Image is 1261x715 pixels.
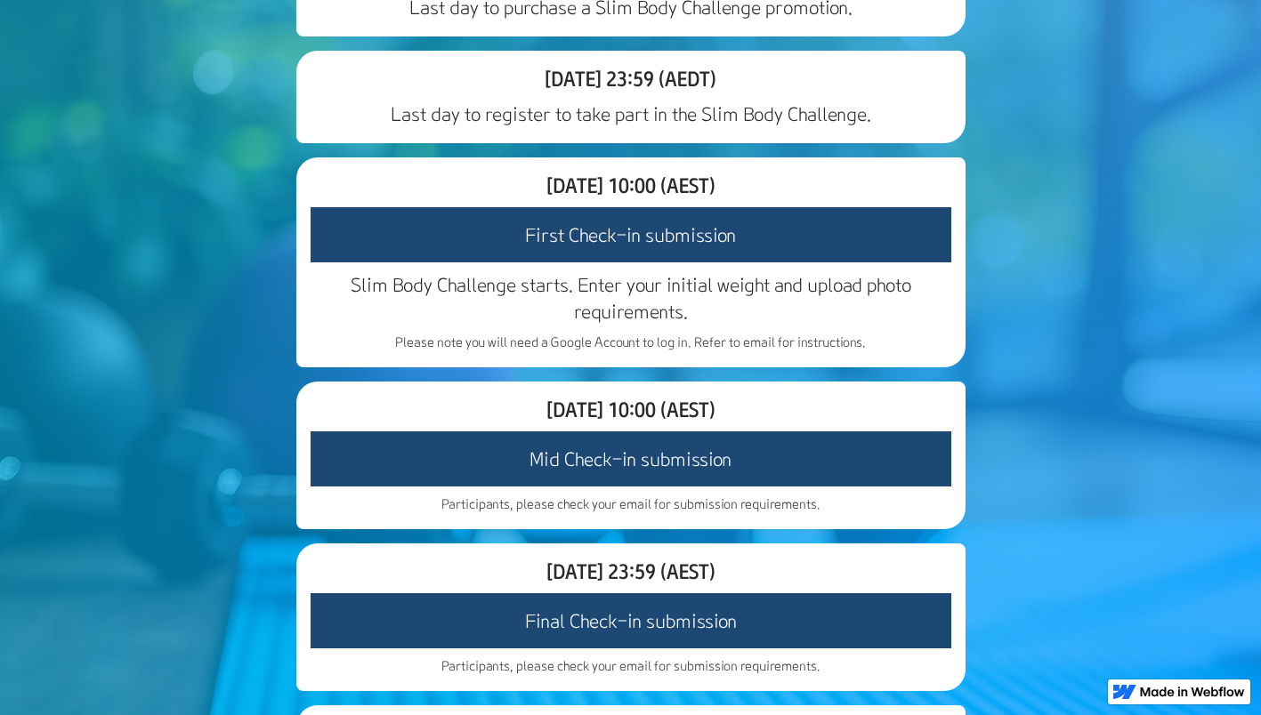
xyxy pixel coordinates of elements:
[311,207,951,262] h3: First Check-in submission
[311,333,951,351] p: Please note you will need a Google Account to log in. Refer to email for instructions.
[311,271,951,325] h3: Slim Body Challenge starts. Enter your initial weight and upload photo requirements.
[546,397,715,422] span: [DATE] 10:00 (AEST)
[1140,687,1245,697] img: Made in Webflow
[311,593,951,648] h3: Final Check-in submission
[311,431,951,486] h3: Mid Check-in submission
[311,495,951,513] p: Participants, please check your email for submission requirements.
[546,173,715,197] span: [DATE] 10:00 (AEST)
[546,558,715,583] span: [DATE] 23:59 (AEST)
[545,66,716,91] span: [DATE] 23:59 (AEDT)
[311,100,951,127] h3: Last day to register to take part in the Slim Body Challenge.
[311,657,951,675] p: Participants, please check your email for submission requirements.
